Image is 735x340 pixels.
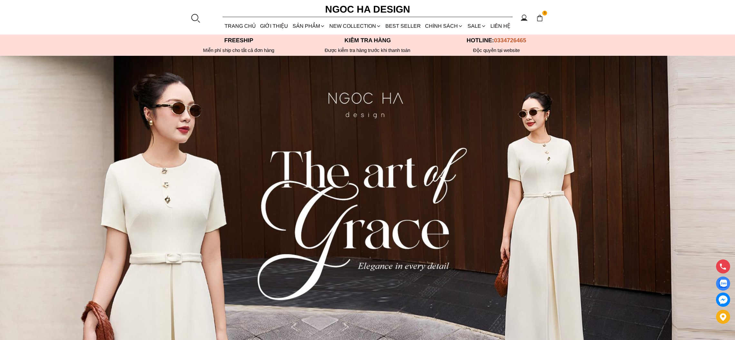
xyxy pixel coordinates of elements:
a: messenger [716,293,730,307]
a: BEST SELLER [383,17,423,35]
div: Miễn phí ship cho tất cả đơn hàng [174,47,303,53]
p: Freeship [174,37,303,44]
img: Display image [719,280,727,288]
a: SALE [465,17,488,35]
a: GIỚI THIỆU [258,17,290,35]
img: img-CART-ICON-ksit0nf1 [536,15,543,22]
p: Hotline: [432,37,561,44]
h6: Độc quyền tại website [432,47,561,53]
a: TRANG CHỦ [223,17,258,35]
p: Được kiểm tra hàng trước khi thanh toán [303,47,432,53]
div: SẢN PHẨM [290,17,327,35]
a: NEW COLLECTION [327,17,383,35]
span: 0334726465 [494,37,526,44]
a: Display image [716,276,730,291]
span: 1 [542,11,547,16]
a: LIÊN HỆ [488,17,512,35]
a: Ngoc Ha Design [319,2,416,17]
font: Kiểm tra hàng [344,37,391,44]
div: Chính sách [423,17,465,35]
